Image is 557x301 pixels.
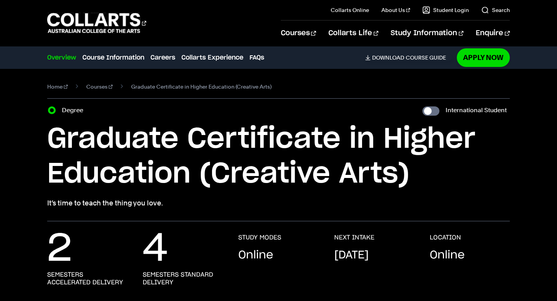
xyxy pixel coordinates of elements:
h1: Graduate Certificate in Higher Education (Creative Arts) [47,122,509,192]
label: International Student [446,105,507,116]
a: Home [47,81,68,92]
a: FAQs [249,53,264,62]
a: Search [481,6,510,14]
a: Collarts Online [331,6,369,14]
a: Collarts Life [328,21,378,46]
p: Online [430,248,465,263]
span: Download [372,54,404,61]
a: Collarts Experience [181,53,243,62]
h3: LOCATION [430,234,461,241]
a: Study Information [391,21,463,46]
a: DownloadCourse Guide [365,54,452,61]
a: Courses [281,21,316,46]
a: About Us [381,6,410,14]
p: 2 [47,234,72,265]
a: Careers [150,53,175,62]
p: Online [238,248,273,263]
p: [DATE] [334,248,369,263]
span: Graduate Certificate in Higher Education (Creative Arts) [131,81,272,92]
h3: STUDY MODES [238,234,281,241]
a: Apply Now [457,48,510,67]
a: Course Information [82,53,144,62]
a: Enquire [476,21,509,46]
a: Student Login [422,6,469,14]
a: Overview [47,53,76,62]
h3: semesters standard delivery [143,271,223,286]
p: 4 [143,234,168,265]
h3: semesters accelerated delivery [47,271,127,286]
p: It’s time to teach the thing you love. [47,198,509,209]
div: Go to homepage [47,12,146,34]
a: Courses [86,81,113,92]
label: Degree [62,105,88,116]
h3: NEXT INTAKE [334,234,374,241]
